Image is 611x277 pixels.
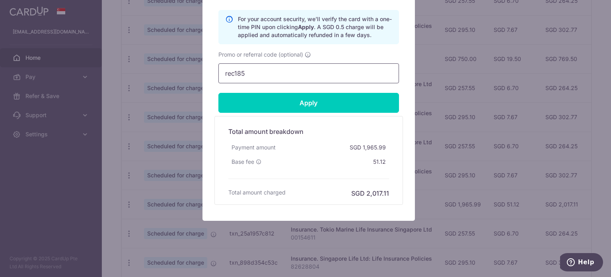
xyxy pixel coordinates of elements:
[370,155,389,169] div: 51.12
[346,140,389,155] div: SGD 1,965.99
[218,51,303,59] span: Promo or referral code (optional)
[218,93,399,113] input: Apply
[298,24,314,30] b: Apply
[560,253,603,273] iframe: Opens a widget where you can find more information
[232,158,254,166] span: Base fee
[238,15,392,39] p: For your account security, we’ll verify the card with a one-time PIN upon clicking . A SGD 0.5 ch...
[351,189,389,198] h6: SGD 2,017.11
[228,189,286,196] h6: Total amount charged
[228,127,389,136] h5: Total amount breakdown
[228,140,279,155] div: Payment amount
